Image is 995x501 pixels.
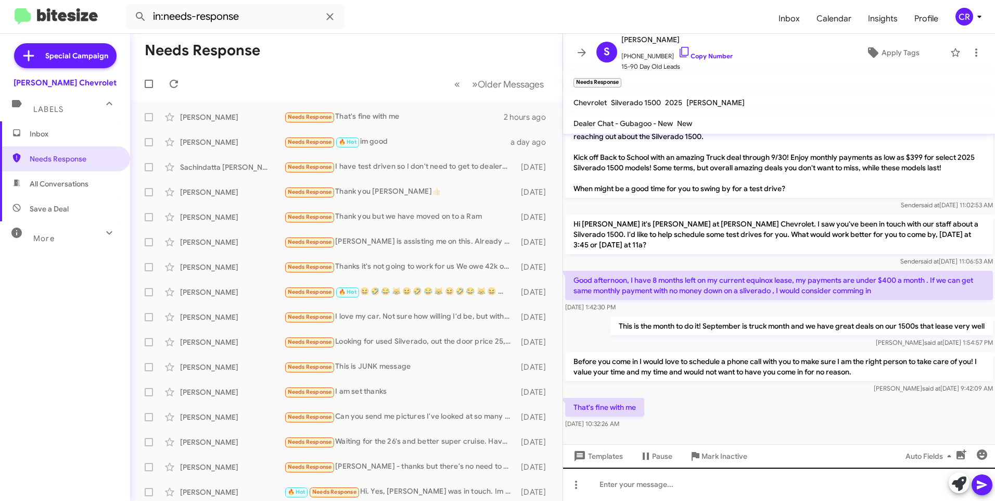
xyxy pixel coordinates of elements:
div: [DATE] [516,162,554,172]
div: [PERSON_NAME] [180,112,284,122]
div: [PERSON_NAME] [180,387,284,397]
span: Auto Fields [905,447,955,466]
span: Needs Response [288,339,332,345]
div: 2 hours ago [504,112,554,122]
span: 2025 [665,98,682,107]
span: Needs Response [288,114,332,120]
div: That's fine with me [284,111,504,123]
span: Pause [652,447,672,466]
div: This is JUNK message [284,361,516,373]
span: Special Campaign [45,51,108,61]
div: [PERSON_NAME] Chevrolet [14,78,117,88]
div: [DATE] [516,462,554,472]
div: [DATE] [516,187,554,197]
p: That's fine with me [565,398,644,417]
span: Needs Response [288,189,332,195]
div: [PERSON_NAME] [180,337,284,347]
a: Insights [860,4,906,34]
span: [DATE] 10:32:26 AM [565,420,619,428]
div: I have test driven so I don't need to get to dealership again [284,161,516,173]
div: I love my car. Not sure how willing I'd be, but with the right price and my monthly payment remai... [284,311,516,323]
div: [PERSON_NAME] [180,462,284,472]
span: « [454,78,460,91]
span: Dealer Chat - Gubagoo - New [573,119,673,128]
span: Needs Response [288,364,332,370]
div: [PERSON_NAME] is assisting me on this. Already test drove the vehicle [284,236,516,248]
span: 🔥 Hot [339,139,356,145]
button: Mark Inactive [681,447,756,466]
p: Hi [PERSON_NAME] it's [PERSON_NAME] at [PERSON_NAME] Chevrolet. I saw you've been in touch with o... [565,215,993,254]
span: Needs Response [288,414,332,420]
span: Needs Response [288,439,332,445]
button: Templates [563,447,631,466]
span: Older Messages [478,79,544,90]
div: [PERSON_NAME] [180,237,284,247]
span: Silverado 1500 [611,98,661,107]
button: Next [466,73,550,95]
button: Pause [631,447,681,466]
span: Needs Response [288,289,332,295]
span: said at [921,257,939,265]
span: Labels [33,105,63,114]
div: [PERSON_NAME] - thanks but there's no need to text me like this. [284,461,516,473]
span: Inbox [770,4,808,34]
span: 🔥 Hot [288,489,305,495]
div: [DATE] [516,237,554,247]
span: Needs Response [288,239,332,245]
span: 🔥 Hot [339,289,356,295]
span: Needs Response [288,214,332,220]
span: [PERSON_NAME] [DATE] 1:54:57 PM [876,339,993,346]
div: a day ago [511,137,554,147]
div: Thank you but we have moved on to a Ram [284,211,516,223]
span: Chevrolet [573,98,607,107]
span: Needs Response [30,154,118,164]
p: Good afternoon, I have 8 months left on my current equinox lease, my payments are under $400 a mo... [565,271,993,300]
div: [PERSON_NAME] [180,312,284,322]
span: Needs Response [288,314,332,320]
div: [PERSON_NAME] [180,212,284,222]
span: Mark Inactive [701,447,747,466]
span: All Conversations [30,179,88,189]
div: I am set thanks [284,386,516,398]
div: Waiting for the 26's and better super cruise. Have medical issue and the lane centering would be ... [284,436,516,448]
span: Templates [571,447,623,466]
div: 😆 🤣 😂 😹 😆 🤣 😂 😹 😆 🤣 😂 😹 😆 🤣 😂 😹 [284,286,516,298]
div: [PERSON_NAME] [180,262,284,272]
a: Calendar [808,4,860,34]
div: Can you send me pictures I've looked at so many trucks [284,411,516,423]
small: Needs Response [573,78,621,87]
span: Profile [906,4,947,34]
span: said at [924,339,942,346]
a: Special Campaign [14,43,117,68]
div: [DATE] [516,387,554,397]
span: Needs Response [288,264,332,270]
span: Sender [DATE] 11:06:53 AM [900,257,993,265]
button: Apply Tags [839,43,945,62]
p: Before you come in I would love to schedule a phone call with you to make sure I am the right per... [565,352,993,381]
span: Sender [DATE] 11:02:53 AM [901,201,993,209]
div: [PERSON_NAME] [180,287,284,297]
span: Needs Response [288,139,332,145]
button: Auto Fields [897,447,964,466]
span: Inbox [30,129,118,139]
span: 15-90 Day Old Leads [621,61,733,72]
div: [DATE] [516,412,554,422]
a: Copy Number [678,52,733,60]
div: Thank you [PERSON_NAME]👍🏻 [284,186,516,198]
span: Needs Response [288,164,332,170]
p: Hi [PERSON_NAME] it's [PERSON_NAME], General Sales Manager at [PERSON_NAME] Chevrolet. Thanks aga... [565,117,993,198]
div: Looking for used Silverado, out the door price 25,000--28,000. Crew cab [DATE]-[DATE] [284,336,516,348]
span: [PERSON_NAME] [686,98,745,107]
div: [DATE] [516,312,554,322]
span: [PHONE_NUMBER] [621,46,733,61]
div: Hi. Yes, [PERSON_NAME] was in touch. Im still considering it. Can u plz remind me how much u for ... [284,486,516,498]
div: [DATE] [516,337,554,347]
div: Sachindatta [PERSON_NAME] [180,162,284,172]
p: This is the month to do it! September is truck month and we have great deals on our 1500s that le... [610,317,993,335]
div: CR [955,8,973,26]
span: [PERSON_NAME] [621,33,733,46]
span: S [604,44,610,60]
nav: Page navigation example [449,73,550,95]
div: [PERSON_NAME] [180,487,284,497]
div: [PERSON_NAME] [180,412,284,422]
